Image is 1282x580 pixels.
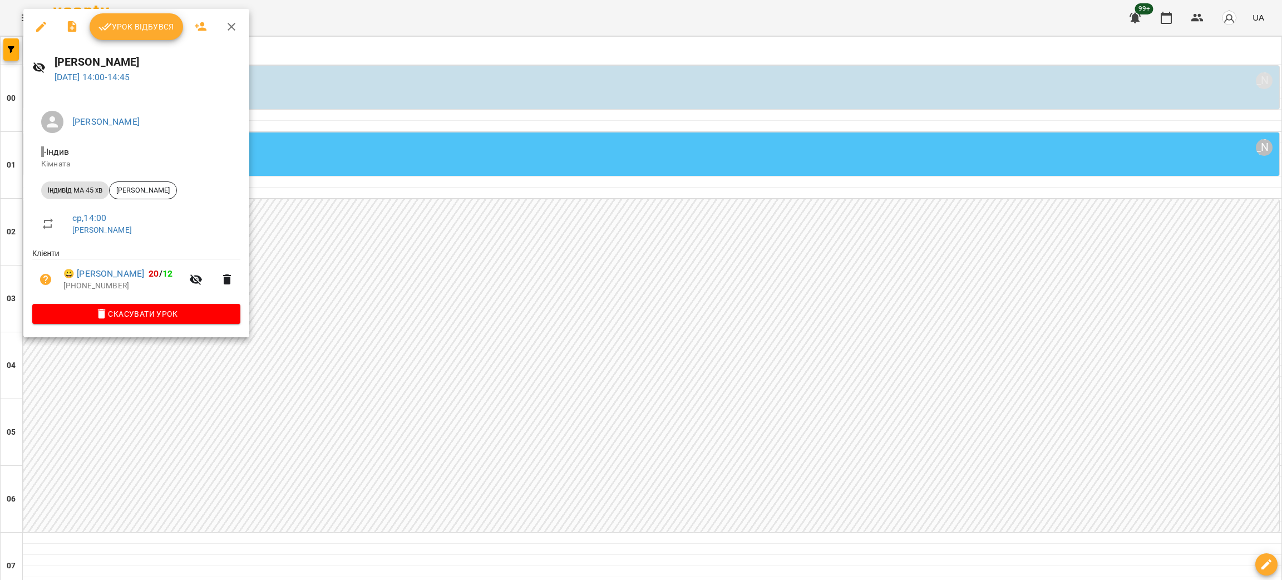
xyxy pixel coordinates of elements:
[32,304,240,324] button: Скасувати Урок
[72,116,140,127] a: [PERSON_NAME]
[41,185,109,195] span: індивід МА 45 хв
[109,181,177,199] div: [PERSON_NAME]
[41,159,231,170] p: Кімната
[63,281,183,292] p: [PHONE_NUMBER]
[41,146,71,157] span: - Індив
[162,268,172,279] span: 12
[41,307,231,321] span: Скасувати Урок
[98,20,174,33] span: Урок відбувся
[32,266,59,293] button: Візит ще не сплачено. Додати оплату?
[63,267,144,281] a: 😀 [PERSON_NAME]
[32,248,240,303] ul: Клієнти
[72,225,132,234] a: [PERSON_NAME]
[55,72,130,82] a: [DATE] 14:00-14:45
[149,268,172,279] b: /
[110,185,176,195] span: [PERSON_NAME]
[55,53,240,71] h6: [PERSON_NAME]
[90,13,183,40] button: Урок відбувся
[149,268,159,279] span: 20
[72,213,106,223] a: ср , 14:00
